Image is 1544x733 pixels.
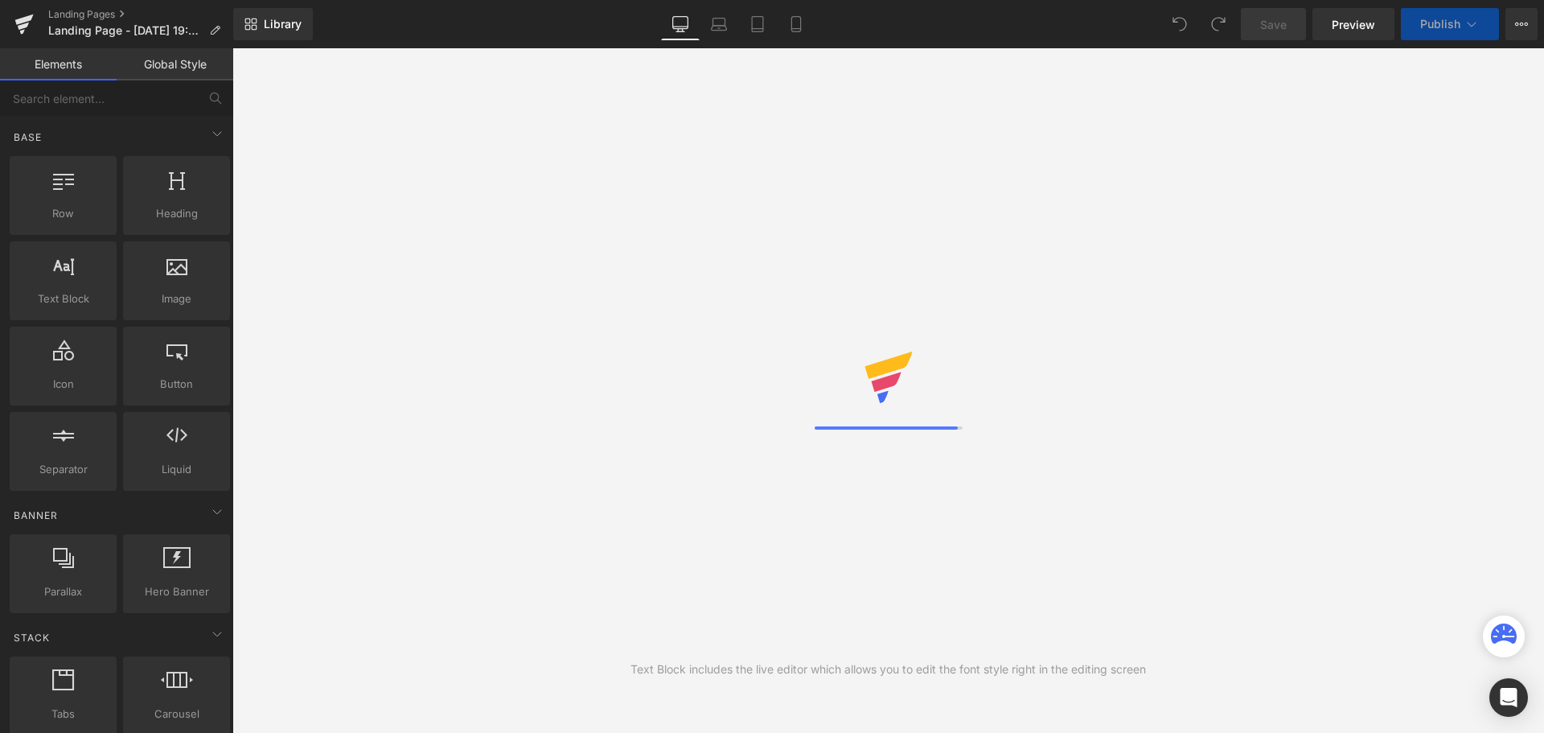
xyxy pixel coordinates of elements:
span: Stack [12,630,51,645]
span: Button [128,376,225,393]
span: Base [12,130,43,145]
span: Heading [128,205,225,222]
span: Library [264,17,302,31]
span: Hero Banner [128,583,225,600]
a: New Library [233,8,313,40]
a: Laptop [700,8,738,40]
button: More [1505,8,1538,40]
button: Redo [1202,8,1234,40]
span: Preview [1332,16,1375,33]
div: Open Intercom Messenger [1489,678,1528,717]
span: Save [1260,16,1287,33]
span: Tabs [14,706,112,723]
span: Icon [14,376,112,393]
span: Publish [1420,18,1460,31]
a: Landing Pages [48,8,233,21]
span: Landing Page - [DATE] 19:37:44 [48,24,203,37]
span: Liquid [128,461,225,478]
div: Text Block includes the live editor which allows you to edit the font style right in the editing ... [630,661,1146,678]
span: Banner [12,508,60,523]
span: Text Block [14,290,112,307]
a: Preview [1312,8,1394,40]
button: Publish [1401,8,1499,40]
span: Image [128,290,225,307]
a: Tablet [738,8,777,40]
span: Carousel [128,706,225,723]
span: Parallax [14,583,112,600]
span: Separator [14,461,112,478]
a: Global Style [117,48,233,80]
a: Mobile [777,8,815,40]
a: Desktop [661,8,700,40]
button: Undo [1164,8,1196,40]
span: Row [14,205,112,222]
